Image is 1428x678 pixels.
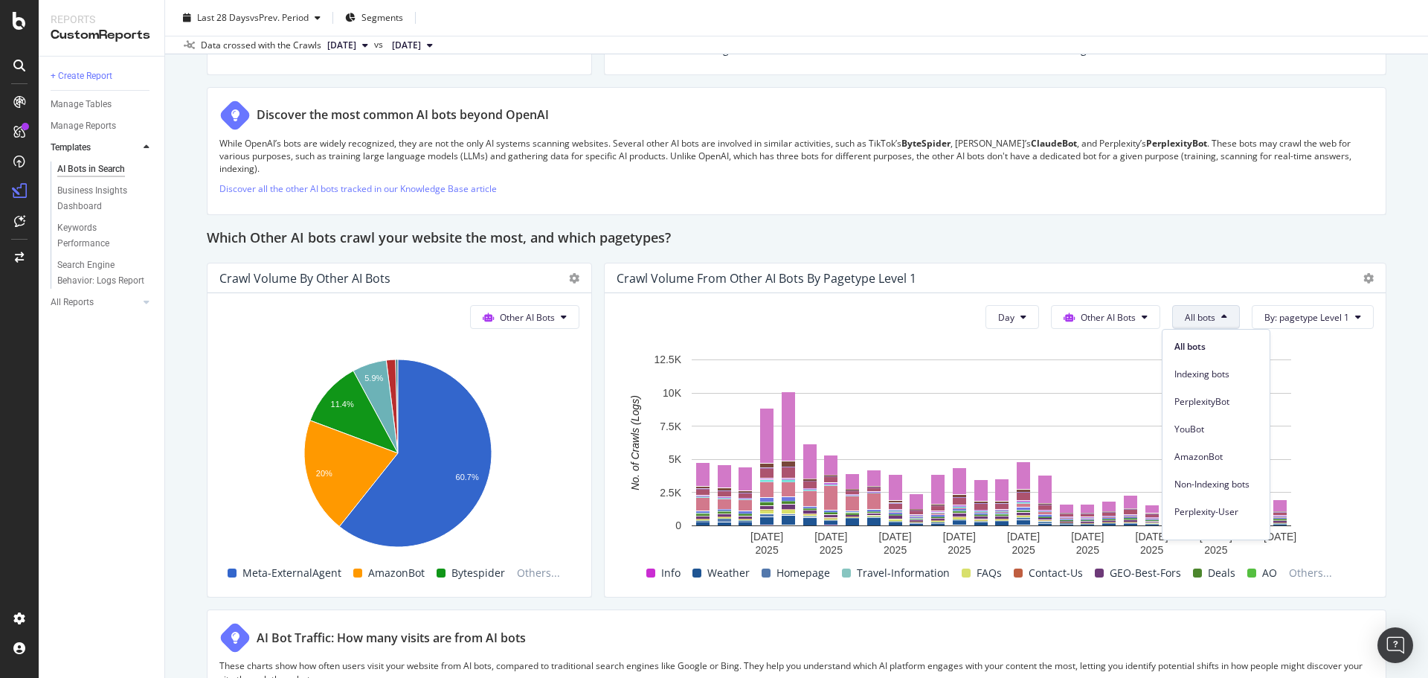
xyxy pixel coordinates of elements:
span: PerplexityBot [1174,395,1258,409]
span: vs [374,38,386,51]
text: 60.7% [456,473,479,482]
span: All bots [1174,340,1258,354]
span: Indexing bots [1174,368,1258,381]
text: 2.5K [660,486,681,498]
button: All bots [1172,305,1240,329]
strong: PerplexityBot [1146,137,1207,150]
span: Bytespider [451,564,505,582]
span: AmazonBot [368,564,425,582]
div: Search Engine Behavior: Logs Report [57,258,145,289]
a: Manage Reports [51,118,154,134]
span: vs Prev. Period [250,11,309,24]
div: Business Insights Dashboard [57,183,143,214]
text: 11.4% [331,400,354,409]
span: Other AI Bots [1081,311,1136,324]
div: AI Bots in Search [57,161,125,177]
text: 2025 [1140,543,1163,555]
button: Day [985,305,1039,329]
text: [DATE] [1264,530,1296,542]
div: Crawl Volume by Other AI Bots [219,271,390,286]
text: [DATE] [814,530,847,542]
span: All bots [1185,311,1215,324]
span: Meta-ExternalAgent [242,564,341,582]
text: 5K [669,453,682,465]
text: 2025 [1076,543,1099,555]
div: Crawl Volume from Other AI Bots by pagetype Level 1 [617,271,916,286]
span: Segments [361,11,403,24]
span: AO [1262,564,1277,582]
div: Data crossed with the Crawls [201,39,321,52]
text: 2025 [820,543,843,555]
text: [DATE] [1136,530,1168,542]
text: [DATE] [1200,530,1232,542]
div: Crawl Volume by Other AI BotsOther AI BotsA chart.Meta-ExternalAgentAmazonBotBytespiderOthers... [207,263,592,598]
div: Manage Reports [51,118,116,134]
div: AI Bot Traffic: How many visits are from AI bots [257,630,526,647]
button: [DATE] [386,36,439,54]
text: [DATE] [1071,530,1104,542]
text: 2025 [1012,543,1035,555]
button: Last 28 DaysvsPrev. Period [177,6,327,30]
text: 2025 [948,543,971,555]
a: All Reports [51,295,139,310]
div: Discover the most common AI bots beyond OpenAIWhile OpenAI’s bots are widely recognized, they are... [207,87,1386,216]
strong: ByteSpider [901,137,951,150]
span: AmazonBot [1174,450,1258,464]
span: 2025 Aug. 1st [392,39,421,52]
span: Others... [511,564,566,582]
text: 12.5K [654,354,681,365]
div: Keywords Performance [57,220,141,252]
span: Last 28 Days [197,11,250,24]
button: Segments [339,6,409,30]
span: Bytespider [1174,533,1258,546]
text: 10K [663,387,682,399]
div: Crawl Volume from Other AI Bots by pagetype Level 1DayOther AI BotsAll botsBy: pagetype Level 1A ... [604,263,1386,598]
span: Travel-Information [857,564,950,582]
span: Weather [707,564,750,582]
div: Discover the most common AI bots beyond OpenAI [257,106,549,124]
a: Discover all the other AI bots tracked in our Knowledge Base article [219,182,497,195]
div: Reports [51,12,152,27]
text: 2025 [756,543,779,555]
span: Info [661,564,681,582]
div: CustomReports [51,27,152,44]
div: Manage Tables [51,97,112,112]
a: AI Bots in Search [57,161,154,177]
span: FAQs [977,564,1002,582]
text: 20% [316,469,332,478]
a: Business Insights Dashboard [57,183,154,214]
text: [DATE] [750,530,783,542]
svg: A chart. [617,352,1366,560]
text: 2025 [884,543,907,555]
text: 7.5K [660,420,681,432]
a: + Create Report [51,68,154,84]
div: Open Intercom Messenger [1377,627,1413,663]
span: Contact-Us [1029,564,1083,582]
a: Templates [51,140,139,156]
a: Manage Tables [51,97,154,112]
text: No. of Crawls (Logs) [629,395,641,490]
span: Perplexity-User [1174,505,1258,519]
div: Templates [51,140,91,156]
h2: Which Other AI bots crawl your website the most, and which pagetypes? [207,227,671,251]
div: + Create Report [51,68,112,84]
span: By: pagetype Level 1 [1264,311,1349,324]
text: [DATE] [1007,530,1040,542]
span: Day [998,311,1014,324]
div: A chart. [219,352,576,560]
button: By: pagetype Level 1 [1252,305,1374,329]
text: 2025 [1204,543,1227,555]
button: [DATE] [321,36,374,54]
span: Non-Indexing bots [1174,478,1258,491]
span: Other AI Bots [500,311,555,324]
div: All Reports [51,295,94,310]
span: GEO-Best-Fors [1110,564,1181,582]
text: [DATE] [879,530,912,542]
span: Deals [1208,564,1235,582]
text: 5.9% [364,374,383,383]
span: Others... [1283,564,1338,582]
a: Search Engine Behavior: Logs Report [57,258,154,289]
div: Which Other AI bots crawl your website the most, and which pagetypes? [207,227,1386,251]
p: While OpenAI’s bots are widely recognized, they are not the only AI systems scanning websites. Se... [219,137,1374,175]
